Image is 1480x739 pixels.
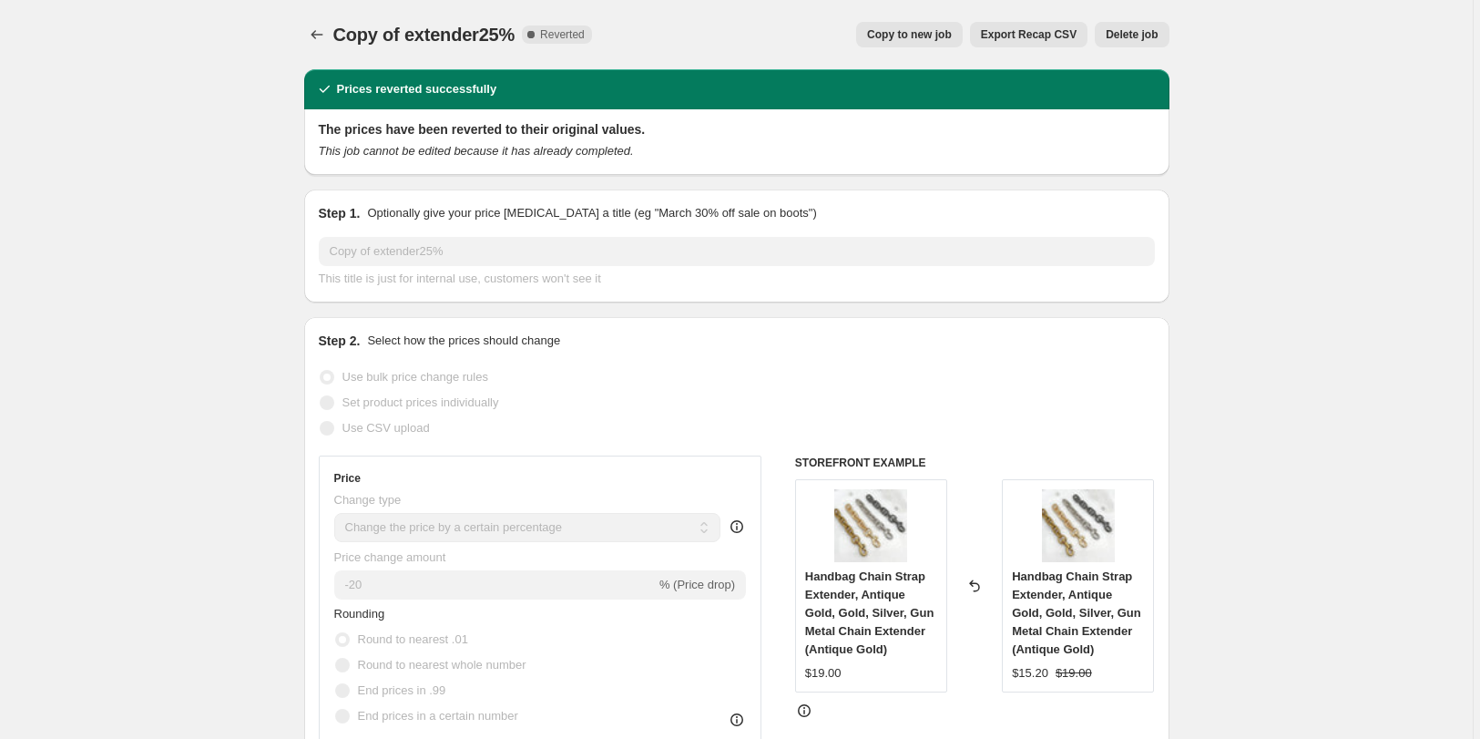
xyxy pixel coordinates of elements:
[337,80,497,98] h2: Prices reverted successfully
[358,709,518,723] span: End prices in a certain number
[334,570,656,600] input: -15
[867,27,952,42] span: Copy to new job
[1056,664,1092,683] strike: $19.00
[358,658,526,672] span: Round to nearest whole number
[659,578,735,591] span: % (Price drop)
[856,22,963,47] button: Copy to new job
[728,518,746,536] div: help
[319,204,361,222] h2: Step 1.
[540,27,585,42] span: Reverted
[367,204,816,222] p: Optionally give your price [MEDICAL_DATA] a title (eg "March 30% off sale on boots")
[342,395,499,409] span: Set product prices individually
[367,332,560,350] p: Select how the prices should change
[319,144,634,158] i: This job cannot be edited because it has already completed.
[334,550,446,564] span: Price change amount
[981,27,1077,42] span: Export Recap CSV
[342,421,430,435] span: Use CSV upload
[358,632,468,646] span: Round to nearest .01
[358,683,446,697] span: End prices in .99
[319,332,361,350] h2: Step 2.
[1012,664,1048,683] div: $15.20
[1012,570,1141,656] span: Handbag Chain Strap Extender, Antique Gold, Gold, Silver, Gun Metal Chain Extender (Antique Gold)
[333,25,515,45] span: Copy of extender25%
[1106,27,1158,42] span: Delete job
[1095,22,1169,47] button: Delete job
[319,120,1155,139] h2: The prices have been reverted to their original values.
[834,489,907,562] img: coachchainextender_2_80x.jpg
[1042,489,1115,562] img: coachchainextender_2_80x.jpg
[805,664,842,683] div: $19.00
[334,607,385,621] span: Rounding
[304,22,330,47] button: Price change jobs
[805,570,934,656] span: Handbag Chain Strap Extender, Antique Gold, Gold, Silver, Gun Metal Chain Extender (Antique Gold)
[334,493,402,507] span: Change type
[795,456,1155,470] h6: STOREFRONT EXAMPLE
[319,272,601,285] span: This title is just for internal use, customers won't see it
[334,471,361,486] h3: Price
[319,237,1155,266] input: 30% off holiday sale
[970,22,1087,47] button: Export Recap CSV
[342,370,488,384] span: Use bulk price change rules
